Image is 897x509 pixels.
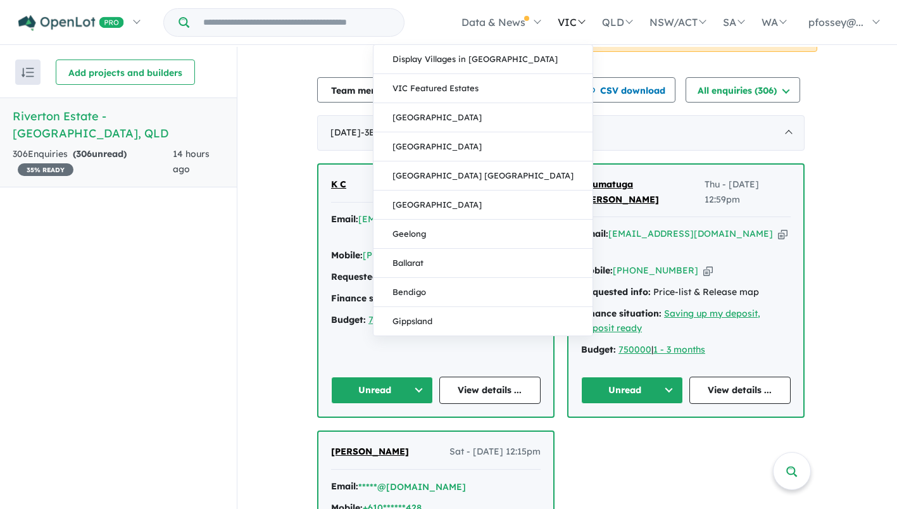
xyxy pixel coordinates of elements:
[373,161,593,191] a: [GEOGRAPHIC_DATA] [GEOGRAPHIC_DATA]
[581,342,791,358] div: |
[373,132,593,161] a: [GEOGRAPHIC_DATA]
[373,74,593,103] a: VIC Featured Estates
[581,228,608,239] strong: Email:
[581,344,616,355] strong: Budget:
[573,77,675,103] button: CSV download
[613,265,698,276] a: [PHONE_NUMBER]
[581,265,613,276] strong: Mobile:
[653,344,705,355] a: 1 - 3 months
[373,103,593,132] a: [GEOGRAPHIC_DATA]
[173,148,210,175] span: 14 hours ago
[22,68,34,77] img: sort.svg
[331,292,411,304] strong: Finance situation:
[618,344,651,355] a: 750000
[368,314,401,325] a: 750000
[331,313,541,328] div: |
[331,444,409,460] a: [PERSON_NAME]
[18,163,73,176] span: 35 % READY
[331,270,541,285] div: Price-list & Release map
[449,444,541,460] span: Sat - [DATE] 12:15pm
[439,377,541,404] a: View details ...
[808,16,863,28] span: pfossey@...
[317,115,805,151] div: [DATE]
[363,249,448,261] a: [PHONE_NUMBER]
[778,227,787,241] button: Copy
[331,213,358,225] strong: Email:
[358,213,523,225] a: [EMAIL_ADDRESS][DOMAIN_NAME]
[331,177,346,192] a: K C
[331,179,346,190] span: K C
[581,377,683,404] button: Unread
[73,148,127,160] strong: ( unread)
[705,177,791,208] span: Thu - [DATE] 12:59pm
[581,179,659,205] span: Laumatuga [PERSON_NAME]
[581,286,651,298] strong: Requested info:
[686,77,800,103] button: All enquiries (306)
[581,177,705,208] a: Laumatuga [PERSON_NAME]
[689,377,791,404] a: View details ...
[331,249,363,261] strong: Mobile:
[373,220,593,249] a: Geelong
[13,108,224,142] h5: Riverton Estate - [GEOGRAPHIC_DATA] , QLD
[331,314,366,325] strong: Budget:
[373,307,593,336] a: Gippsland
[581,285,791,300] div: Price-list & Release map
[192,9,401,36] input: Try estate name, suburb, builder or developer
[18,15,124,31] img: Openlot PRO Logo White
[581,308,760,334] a: Saving up my deposit, Deposit ready
[76,148,92,160] span: 306
[581,308,662,319] strong: Finance situation:
[361,127,455,138] span: - 3 Enquir ies
[608,228,773,239] a: [EMAIL_ADDRESS][DOMAIN_NAME]
[331,481,358,492] strong: Email:
[373,249,593,278] a: Ballarat
[373,278,593,307] a: Bendigo
[331,377,433,404] button: Unread
[317,77,459,103] button: Team member settings (6)
[373,191,593,220] a: [GEOGRAPHIC_DATA]
[56,60,195,85] button: Add projects and builders
[703,264,713,277] button: Copy
[373,45,593,74] a: Display Villages in [GEOGRAPHIC_DATA]
[331,446,409,457] span: [PERSON_NAME]
[331,271,401,282] strong: Requested info:
[13,147,173,177] div: 306 Enquir ies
